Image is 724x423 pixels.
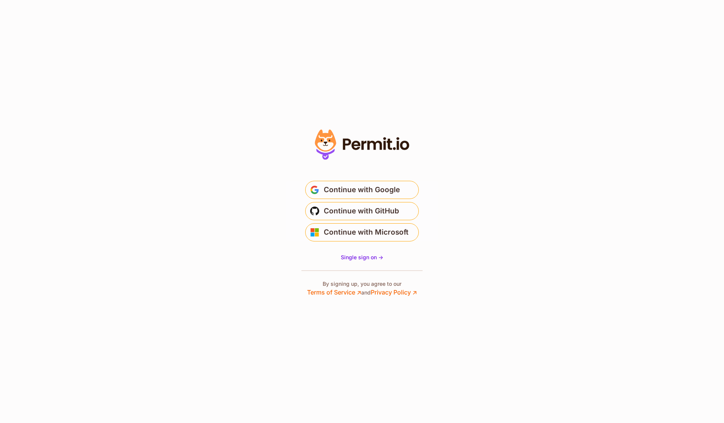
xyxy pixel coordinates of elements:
[324,184,400,196] span: Continue with Google
[324,226,409,238] span: Continue with Microsoft
[305,223,419,241] button: Continue with Microsoft
[305,181,419,199] button: Continue with Google
[341,254,383,261] a: Single sign on ->
[341,254,383,260] span: Single sign on ->
[307,280,417,297] p: By signing up, you agree to our and
[305,202,419,220] button: Continue with GitHub
[324,205,399,217] span: Continue with GitHub
[307,288,361,296] a: Terms of Service ↗
[371,288,417,296] a: Privacy Policy ↗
